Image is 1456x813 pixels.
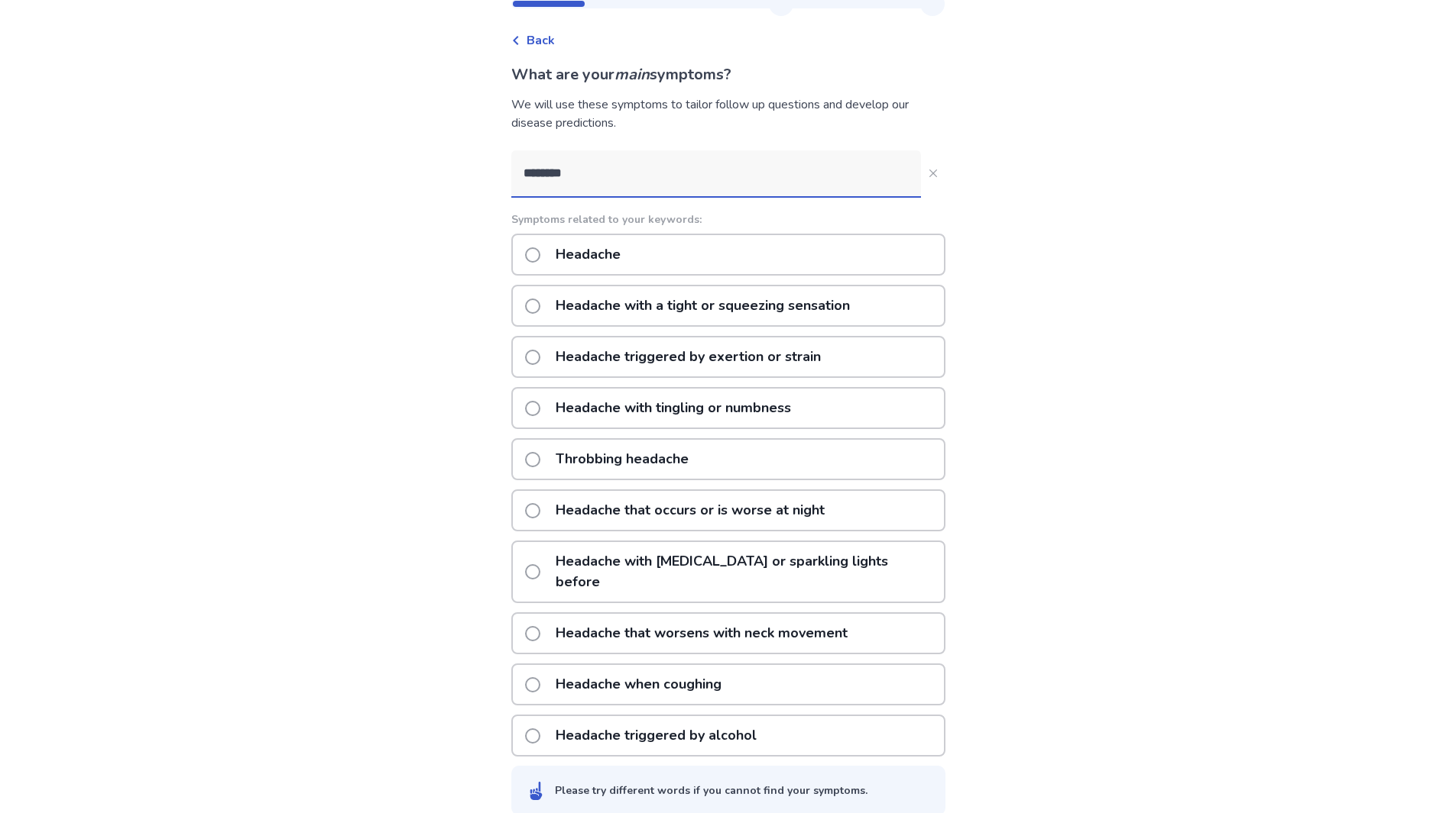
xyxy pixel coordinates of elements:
span: Back [527,31,555,50]
input: Close [511,150,921,196]
p: Throbbing headache [546,440,698,479]
div: Please try different words if you cannot find your symptoms. [555,782,867,798]
p: Headache that occurs or is worse at night [546,491,834,530]
p: Headache that worsens with neck movement [546,614,857,653]
p: Headache with [MEDICAL_DATA] or sparkling lights before [546,542,944,602]
p: Headache when coughing [546,665,731,704]
p: Symptoms related to your keywords: [511,211,945,227]
p: What are your symptoms? [511,63,945,86]
i: main [615,64,650,85]
button: Close [921,161,945,186]
p: Headache triggered by alcohol [546,716,766,755]
div: We will use these symptoms to tailor follow up questions and develop our disease predictions. [511,95,945,132]
p: Headache with tingling or numbness [546,389,800,427]
p: Headache [546,235,630,274]
p: Headache triggered by exertion or strain [546,337,830,376]
p: Headache with a tight or squeezing sensation [546,286,859,325]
